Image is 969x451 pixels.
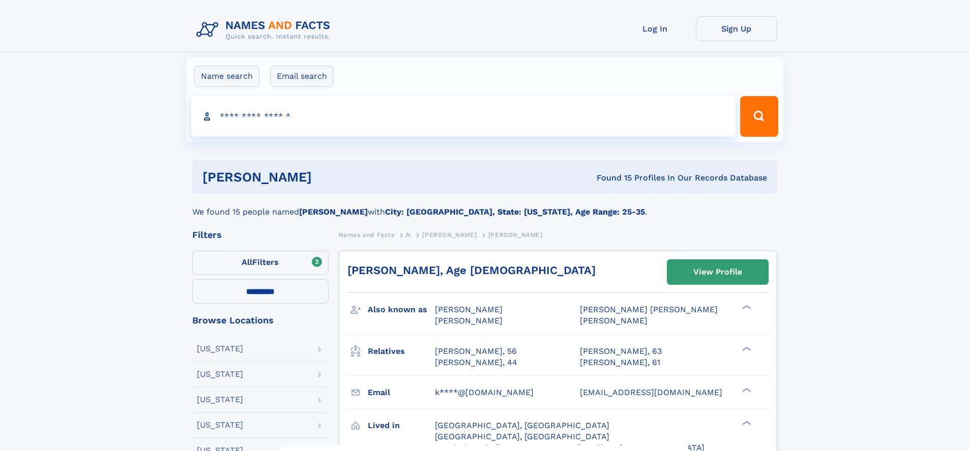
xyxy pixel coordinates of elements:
[422,231,477,238] span: [PERSON_NAME]
[435,432,609,441] span: [GEOGRAPHIC_DATA], [GEOGRAPHIC_DATA]
[368,343,435,360] h3: Relatives
[192,316,329,325] div: Browse Locations
[197,421,243,429] div: [US_STATE]
[270,66,334,87] label: Email search
[435,420,609,430] span: [GEOGRAPHIC_DATA], [GEOGRAPHIC_DATA]
[202,171,454,184] h1: [PERSON_NAME]
[435,305,503,314] span: [PERSON_NAME]
[406,228,411,241] a: N
[696,16,777,41] a: Sign Up
[435,357,517,368] a: [PERSON_NAME], 44
[667,260,768,284] a: View Profile
[197,345,243,353] div: [US_STATE]
[406,231,411,238] span: N
[580,346,662,357] a: [PERSON_NAME], 63
[454,172,767,184] div: Found 15 Profiles In Our Records Database
[740,96,778,137] button: Search Button
[740,419,752,426] div: ❯
[299,207,368,217] b: [PERSON_NAME]
[197,396,243,404] div: [US_STATE]
[191,96,736,137] input: search input
[580,316,648,325] span: [PERSON_NAME]
[242,257,252,267] span: All
[740,345,752,352] div: ❯
[422,228,477,241] a: [PERSON_NAME]
[368,301,435,318] h3: Also known as
[580,357,660,368] a: [PERSON_NAME], 61
[192,16,339,44] img: Logo Names and Facts
[580,387,722,397] span: [EMAIL_ADDRESS][DOMAIN_NAME]
[192,230,329,239] div: Filters
[385,207,645,217] b: City: [GEOGRAPHIC_DATA], State: [US_STATE], Age Range: 25-35
[192,194,777,218] div: We found 15 people named with .
[435,316,503,325] span: [PERSON_NAME]
[192,251,329,275] label: Filters
[194,66,259,87] label: Name search
[347,264,596,277] a: [PERSON_NAME], Age [DEMOGRAPHIC_DATA]
[339,228,395,241] a: Names and Facts
[435,346,517,357] a: [PERSON_NAME], 56
[368,417,435,434] h3: Lived in
[580,305,718,314] span: [PERSON_NAME] [PERSON_NAME]
[197,370,243,378] div: [US_STATE]
[693,260,742,284] div: View Profile
[368,384,435,401] h3: Email
[740,304,752,311] div: ❯
[488,231,543,238] span: [PERSON_NAME]
[614,16,696,41] a: Log In
[740,386,752,393] div: ❯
